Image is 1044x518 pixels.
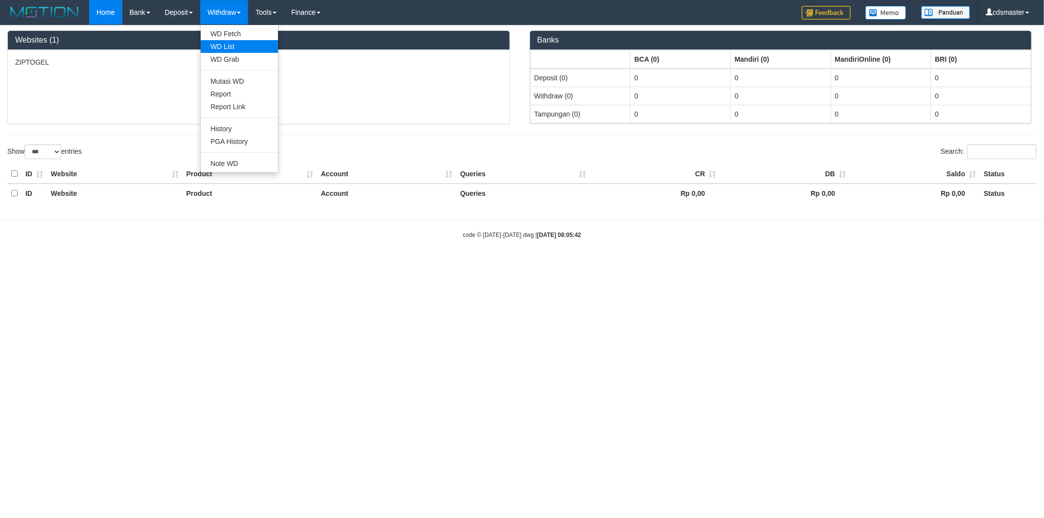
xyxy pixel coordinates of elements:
[831,69,931,87] td: 0
[201,75,278,88] a: Mutasi WD
[47,184,183,203] th: Website
[850,184,980,203] th: Rp 0,00
[201,157,278,170] a: Note WD
[730,105,831,123] td: 0
[980,165,1037,184] th: Status
[730,50,831,69] th: Group: activate to sort column ascending
[201,122,278,135] a: History
[183,184,317,203] th: Product
[630,105,731,123] td: 0
[931,69,1031,87] td: 0
[317,184,456,203] th: Account
[537,36,1024,45] h3: Banks
[456,165,590,184] th: Queries
[456,184,590,203] th: Queries
[865,6,906,20] img: Button%20Memo.svg
[15,57,502,67] p: ZIPTOGEL
[720,165,850,184] th: DB
[183,165,317,184] th: Product
[22,184,47,203] th: ID
[22,165,47,184] th: ID
[941,144,1037,159] label: Search:
[931,50,1031,69] th: Group: activate to sort column ascending
[630,50,731,69] th: Group: activate to sort column ascending
[537,232,581,238] strong: [DATE] 08:05:42
[980,184,1037,203] th: Status
[530,50,630,69] th: Group: activate to sort column ascending
[201,40,278,53] a: WD List
[921,6,970,19] img: panduan.png
[630,87,731,105] td: 0
[7,5,82,20] img: MOTION_logo.png
[831,105,931,123] td: 0
[967,144,1037,159] input: Search:
[201,100,278,113] a: Report Link
[530,69,630,87] td: Deposit (0)
[201,135,278,148] a: PGA History
[201,88,278,100] a: Report
[47,165,183,184] th: Website
[201,53,278,66] a: WD Grab
[730,69,831,87] td: 0
[630,69,731,87] td: 0
[530,87,630,105] td: Withdraw (0)
[831,87,931,105] td: 0
[463,232,581,238] small: code © [DATE]-[DATE] dwg |
[931,87,1031,105] td: 0
[720,184,850,203] th: Rp 0,00
[802,6,851,20] img: Feedback.jpg
[590,165,720,184] th: CR
[530,105,630,123] td: Tampungan (0)
[931,105,1031,123] td: 0
[7,144,82,159] label: Show entries
[201,27,278,40] a: WD Fetch
[15,36,502,45] h3: Websites (1)
[590,184,720,203] th: Rp 0,00
[850,165,980,184] th: Saldo
[317,165,456,184] th: Account
[24,144,61,159] select: Showentries
[831,50,931,69] th: Group: activate to sort column ascending
[730,87,831,105] td: 0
